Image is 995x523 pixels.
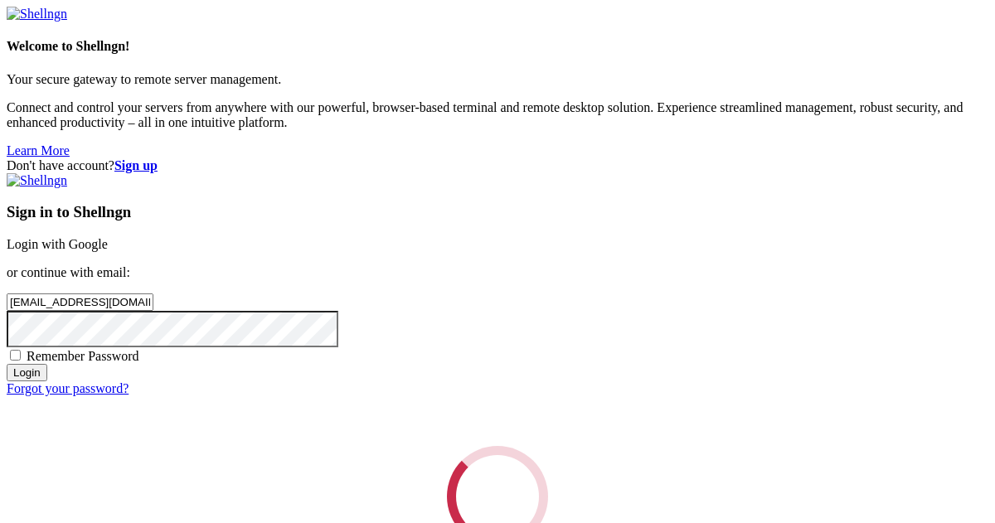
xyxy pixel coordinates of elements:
[7,7,67,22] img: Shellngn
[7,39,988,54] h4: Welcome to Shellngn!
[7,143,70,157] a: Learn More
[7,293,153,311] input: Email address
[7,381,129,395] a: Forgot your password?
[10,350,21,361] input: Remember Password
[114,158,158,172] a: Sign up
[27,349,139,363] span: Remember Password
[7,72,988,87] p: Your secure gateway to remote server management.
[7,100,988,130] p: Connect and control your servers from anywhere with our powerful, browser-based terminal and remo...
[7,237,108,251] a: Login with Google
[7,203,988,221] h3: Sign in to Shellngn
[7,173,67,188] img: Shellngn
[7,158,988,173] div: Don't have account?
[7,265,988,280] p: or continue with email:
[7,364,47,381] input: Login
